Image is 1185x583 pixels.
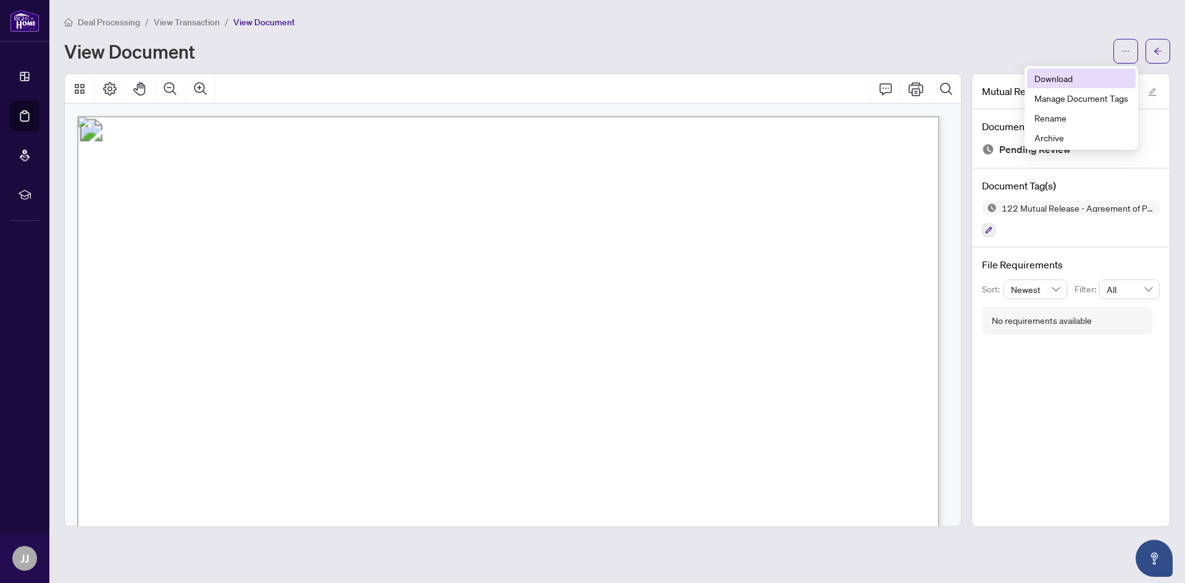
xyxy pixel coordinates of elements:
[10,9,39,32] img: logo
[982,257,1160,272] h4: File Requirements
[1148,88,1157,96] span: edit
[145,15,149,29] li: /
[20,550,29,567] span: JJ
[982,178,1160,193] h4: Document Tag(s)
[1011,280,1060,299] span: Newest
[1121,47,1130,56] span: ellipsis
[64,41,195,61] h1: View Document
[1107,280,1152,299] span: All
[1034,91,1128,105] span: Manage Document Tags
[1034,72,1128,85] span: Download
[1075,283,1099,296] p: Filter:
[78,17,140,28] span: Deal Processing
[154,17,220,28] span: View Transaction
[1136,540,1173,577] button: Open asap
[64,18,73,27] span: home
[982,201,997,215] img: Status Icon
[1034,131,1128,144] span: Archive
[1154,47,1162,56] span: arrow-left
[982,119,1160,134] h4: Document Status
[982,84,1126,99] span: Mutual Release - Fully Signed.pdf
[1034,111,1128,125] span: Rename
[997,204,1160,212] span: 122 Mutual Release - Agreement of Purchase and Sale
[982,283,1004,296] p: Sort:
[225,15,228,29] li: /
[999,141,1071,158] span: Pending Review
[992,314,1092,328] div: No requirements available
[233,17,295,28] span: View Document
[982,143,994,155] img: Document Status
